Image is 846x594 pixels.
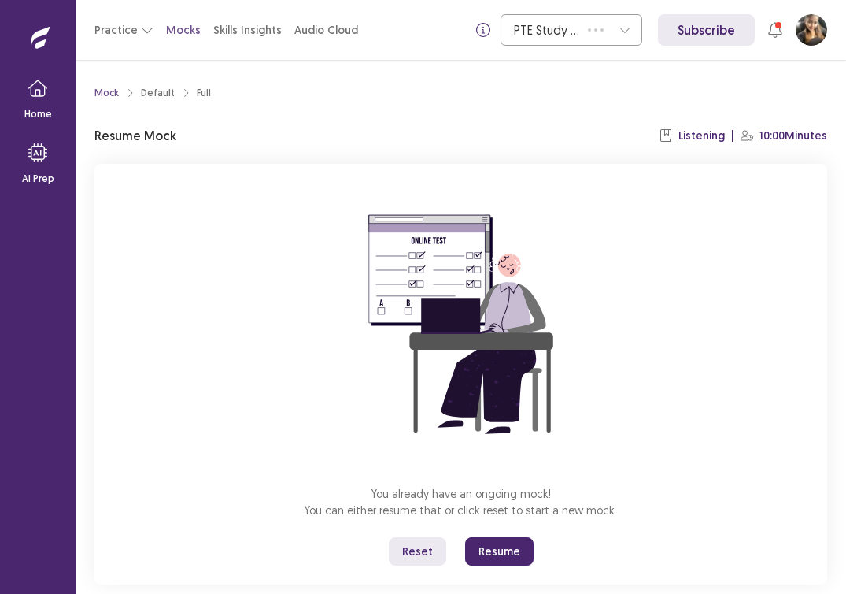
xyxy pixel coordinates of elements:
p: Home [24,107,52,121]
button: User Profile Image [796,14,827,46]
p: You already have an ongoing mock! You can either resume that or click reset to start a new mock. [305,485,617,518]
button: info [469,16,497,44]
nav: breadcrumb [94,86,211,100]
button: Reset [389,537,446,566]
div: PTE Study Centre [514,15,580,45]
a: Mocks [166,22,201,39]
a: Skills Insights [213,22,282,39]
a: Audio Cloud [294,22,358,39]
p: Listening [678,128,725,144]
a: Subscribe [658,14,755,46]
p: | [731,128,734,144]
p: AI Prep [22,172,54,186]
button: Practice [94,16,153,44]
p: Resume Mock [94,126,176,145]
div: Full [197,86,211,100]
div: Default [141,86,175,100]
p: 10:00 Minutes [759,128,827,144]
a: Mock [94,86,119,100]
button: Resume [465,537,534,566]
img: attend-mock [320,183,603,466]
